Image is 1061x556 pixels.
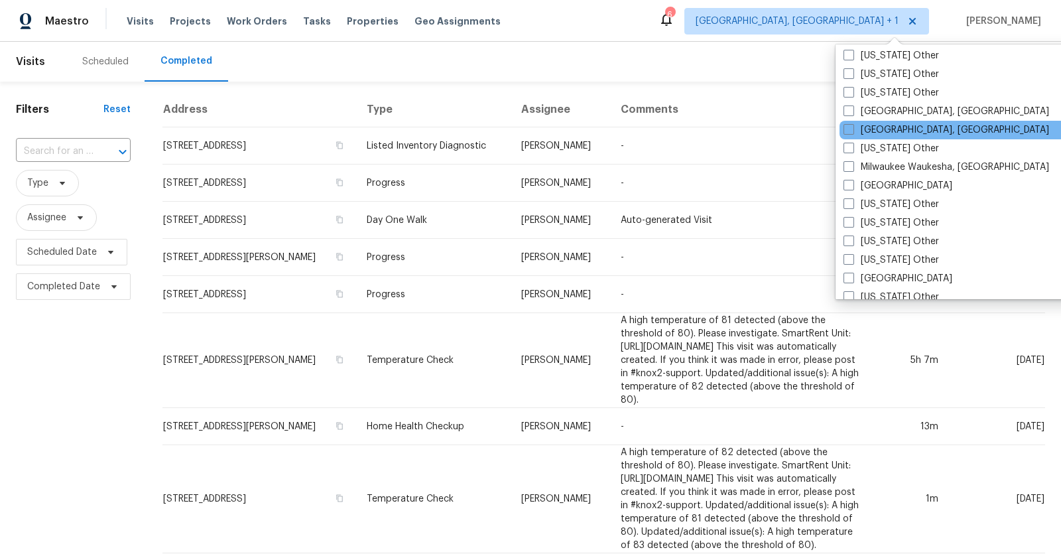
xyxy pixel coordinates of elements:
[27,211,66,224] span: Assignee
[356,276,511,313] td: Progress
[696,15,899,28] span: [GEOGRAPHIC_DATA], [GEOGRAPHIC_DATA] + 1
[665,8,674,21] div: 6
[511,202,611,239] td: [PERSON_NAME]
[843,68,939,81] label: [US_STATE] Other
[610,239,875,276] td: -
[127,15,154,28] span: Visits
[610,445,875,553] td: A high temperature of 82 detected (above the threshold of 80). Please investigate. SmartRent Unit...
[16,47,45,76] span: Visits
[303,17,331,26] span: Tasks
[16,103,103,116] h1: Filters
[334,354,345,366] button: Copy Address
[511,92,611,127] th: Assignee
[162,92,356,127] th: Address
[843,235,939,248] label: [US_STATE] Other
[356,165,511,202] td: Progress
[511,127,611,165] td: [PERSON_NAME]
[949,408,1045,445] td: [DATE]
[511,313,611,408] td: [PERSON_NAME]
[414,15,501,28] span: Geo Assignments
[334,139,345,151] button: Copy Address
[511,165,611,202] td: [PERSON_NAME]
[875,445,949,553] td: 1m
[843,86,939,100] label: [US_STATE] Other
[162,276,356,313] td: [STREET_ADDRESS]
[949,445,1045,553] td: [DATE]
[162,445,356,553] td: [STREET_ADDRESS]
[334,176,345,188] button: Copy Address
[162,202,356,239] td: [STREET_ADDRESS]
[843,179,952,192] label: [GEOGRAPHIC_DATA]
[160,54,212,68] div: Completed
[356,239,511,276] td: Progress
[843,198,939,211] label: [US_STATE] Other
[610,202,875,239] td: Auto-generated Visit
[45,15,89,28] span: Maestro
[356,202,511,239] td: Day One Walk
[843,142,939,155] label: [US_STATE] Other
[511,408,611,445] td: [PERSON_NAME]
[610,165,875,202] td: -
[27,280,100,293] span: Completed Date
[961,15,1041,28] span: [PERSON_NAME]
[162,239,356,276] td: [STREET_ADDRESS][PERSON_NAME]
[334,420,345,432] button: Copy Address
[82,55,129,68] div: Scheduled
[334,492,345,504] button: Copy Address
[843,291,939,304] label: [US_STATE] Other
[511,239,611,276] td: [PERSON_NAME]
[875,408,949,445] td: 13m
[610,313,875,408] td: A high temperature of 81 detected (above the threshold of 80). Please investigate. SmartRent Unit...
[356,445,511,553] td: Temperature Check
[949,313,1045,408] td: [DATE]
[610,276,875,313] td: -
[27,176,48,190] span: Type
[162,313,356,408] td: [STREET_ADDRESS][PERSON_NAME]
[610,127,875,165] td: -
[356,92,511,127] th: Type
[843,49,939,62] label: [US_STATE] Other
[227,15,287,28] span: Work Orders
[113,143,132,161] button: Open
[356,313,511,408] td: Temperature Check
[334,251,345,263] button: Copy Address
[103,103,131,116] div: Reset
[610,408,875,445] td: -
[27,245,97,259] span: Scheduled Date
[511,445,611,553] td: [PERSON_NAME]
[162,127,356,165] td: [STREET_ADDRESS]
[843,105,1049,118] label: [GEOGRAPHIC_DATA], [GEOGRAPHIC_DATA]
[170,15,211,28] span: Projects
[511,276,611,313] td: [PERSON_NAME]
[843,123,1049,137] label: [GEOGRAPHIC_DATA], [GEOGRAPHIC_DATA]
[875,313,949,408] td: 5h 7m
[162,408,356,445] td: [STREET_ADDRESS][PERSON_NAME]
[347,15,399,28] span: Properties
[356,408,511,445] td: Home Health Checkup
[843,216,939,230] label: [US_STATE] Other
[162,165,356,202] td: [STREET_ADDRESS]
[843,161,1049,174] label: Milwaukee Waukesha, [GEOGRAPHIC_DATA]
[334,214,345,226] button: Copy Address
[356,127,511,165] td: Listed Inventory Diagnostic
[843,253,939,267] label: [US_STATE] Other
[334,288,345,300] button: Copy Address
[16,141,94,162] input: Search for an address...
[610,92,875,127] th: Comments
[843,272,952,285] label: [GEOGRAPHIC_DATA]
